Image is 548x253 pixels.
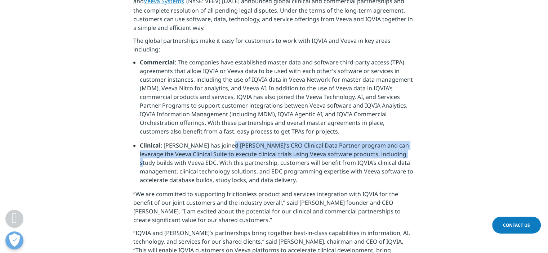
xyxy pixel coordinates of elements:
[503,222,530,228] span: Contact Us
[133,36,415,58] p: The global partnerships make it easy for customers to work with IQVIA and Veeva in key areas incl...
[140,141,415,190] li: : [PERSON_NAME] has joined [PERSON_NAME]’s CRO Clinical Data Partner program and can leverage the...
[5,231,23,249] button: Ouvrir le centre de préférences
[140,58,415,141] li: : The companies have established master data and software third-party access (TPA) agreements tha...
[140,141,161,149] strong: Clinical
[492,217,541,234] a: Contact Us
[140,58,175,66] strong: Commercial
[133,190,415,229] p: “We are committed to supporting frictionless product and services integration with IQVIA for the ...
